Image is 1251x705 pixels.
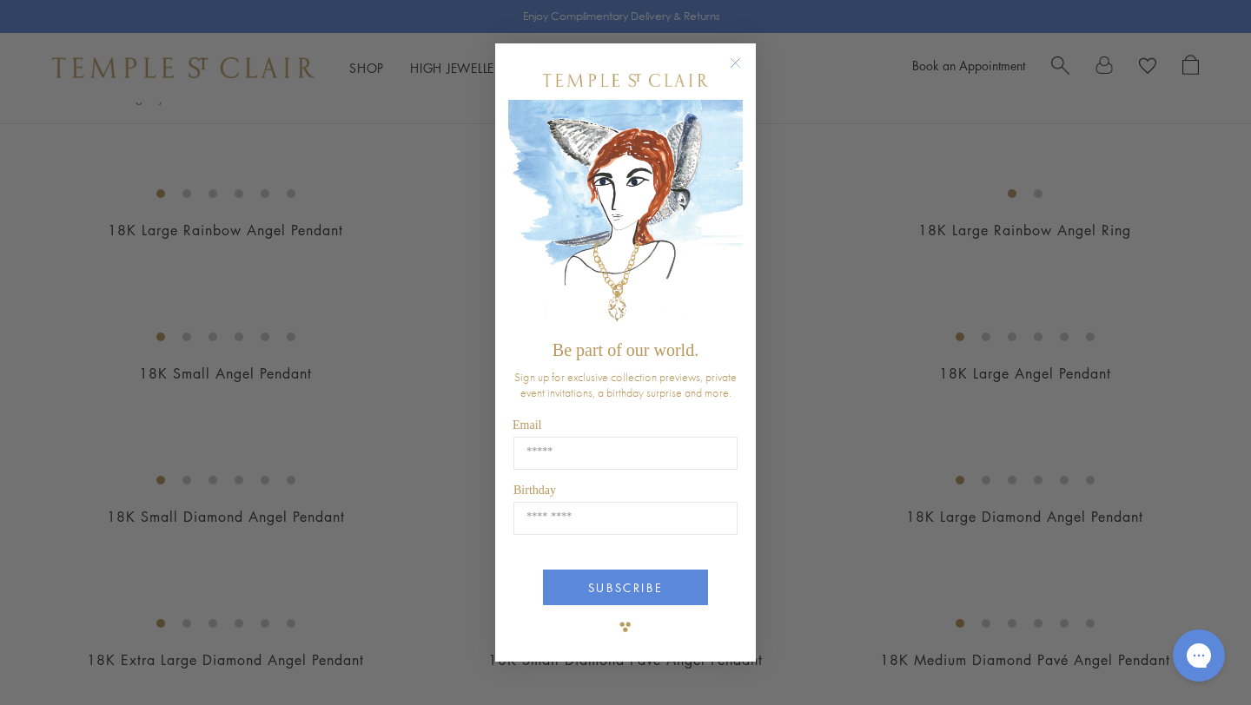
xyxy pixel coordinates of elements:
button: SUBSCRIBE [543,570,708,605]
span: Sign up for exclusive collection previews, private event invitations, a birthday surprise and more. [514,369,737,400]
span: Be part of our world. [553,340,698,359]
span: Email [513,418,541,432]
img: c4a9eb12-d91a-4d4a-8ee0-386386f4f338.jpeg [508,100,743,332]
span: Birthday [513,484,556,497]
img: TSC [608,609,643,644]
iframe: Gorgias live chat messenger [1164,623,1234,688]
input: Email [513,437,738,470]
button: Close dialog [733,61,755,82]
img: Temple St. Clair [543,74,708,87]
